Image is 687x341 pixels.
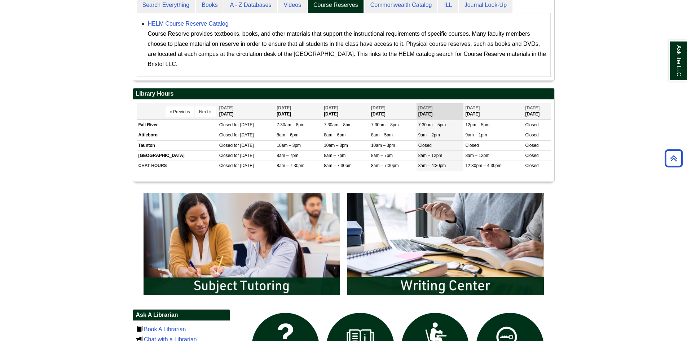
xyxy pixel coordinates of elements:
[418,105,433,110] span: [DATE]
[523,103,550,119] th: [DATE]
[418,132,440,137] span: 9am – 2pm
[234,132,254,137] span: for [DATE]
[324,122,352,127] span: 7:30am – 8pm
[525,132,538,137] span: Closed
[219,105,234,110] span: [DATE]
[525,153,538,158] span: Closed
[219,132,233,137] span: Closed
[234,163,254,168] span: for [DATE]
[277,122,304,127] span: 7:30am – 8pm
[418,143,432,148] span: Closed
[662,153,685,163] a: Back to Top
[465,163,501,168] span: 12:30pm – 4:30pm
[133,310,230,321] h2: Ask A Librarian
[371,132,393,137] span: 8am – 5pm
[148,29,547,69] div: Course Reserve provides textbooks, books, and other materials that support the instructional requ...
[234,153,254,158] span: for [DATE]
[463,103,523,119] th: [DATE]
[275,103,322,119] th: [DATE]
[418,122,446,127] span: 7:30am – 5pm
[525,105,540,110] span: [DATE]
[277,132,298,137] span: 8am – 6pm
[324,105,338,110] span: [DATE]
[137,140,217,150] td: Taunton
[277,153,298,158] span: 8am – 7pm
[465,132,487,137] span: 9am – 1pm
[217,103,275,119] th: [DATE]
[371,163,399,168] span: 8am – 7:30pm
[148,21,229,27] a: HELM Course Reserve Catalog
[219,122,233,127] span: Closed
[219,163,233,168] span: Closed
[137,130,217,140] td: Attleboro
[137,150,217,161] td: [GEOGRAPHIC_DATA]
[465,105,480,110] span: [DATE]
[133,88,554,100] h2: Library Hours
[371,143,395,148] span: 10am – 3pm
[137,161,217,171] td: CHAT HOURS
[525,163,538,168] span: Closed
[324,143,348,148] span: 10am – 3pm
[525,122,538,127] span: Closed
[322,103,369,119] th: [DATE]
[137,120,217,130] td: Fall River
[344,189,547,299] img: Writing Center Information
[369,103,417,119] th: [DATE]
[166,106,194,117] button: « Previous
[195,106,216,117] button: Next »
[219,153,233,158] span: Closed
[418,153,442,158] span: 8am – 12pm
[418,163,446,168] span: 8am – 4:30pm
[465,153,489,158] span: 8am – 12pm
[234,122,254,127] span: for [DATE]
[277,105,291,110] span: [DATE]
[417,103,464,119] th: [DATE]
[324,163,352,168] span: 8am – 7:30pm
[324,132,345,137] span: 8am – 6pm
[371,153,393,158] span: 8am – 7pm
[219,143,233,148] span: Closed
[371,122,399,127] span: 7:30am – 8pm
[371,105,386,110] span: [DATE]
[234,143,254,148] span: for [DATE]
[144,326,186,332] a: Book A Librarian
[465,122,489,127] span: 12pm – 5pm
[525,143,538,148] span: Closed
[465,143,479,148] span: Closed
[140,189,344,299] img: Subject Tutoring Information
[140,189,547,302] div: slideshow
[277,163,304,168] span: 8am – 7:30pm
[324,153,345,158] span: 8am – 7pm
[277,143,301,148] span: 10am – 3pm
